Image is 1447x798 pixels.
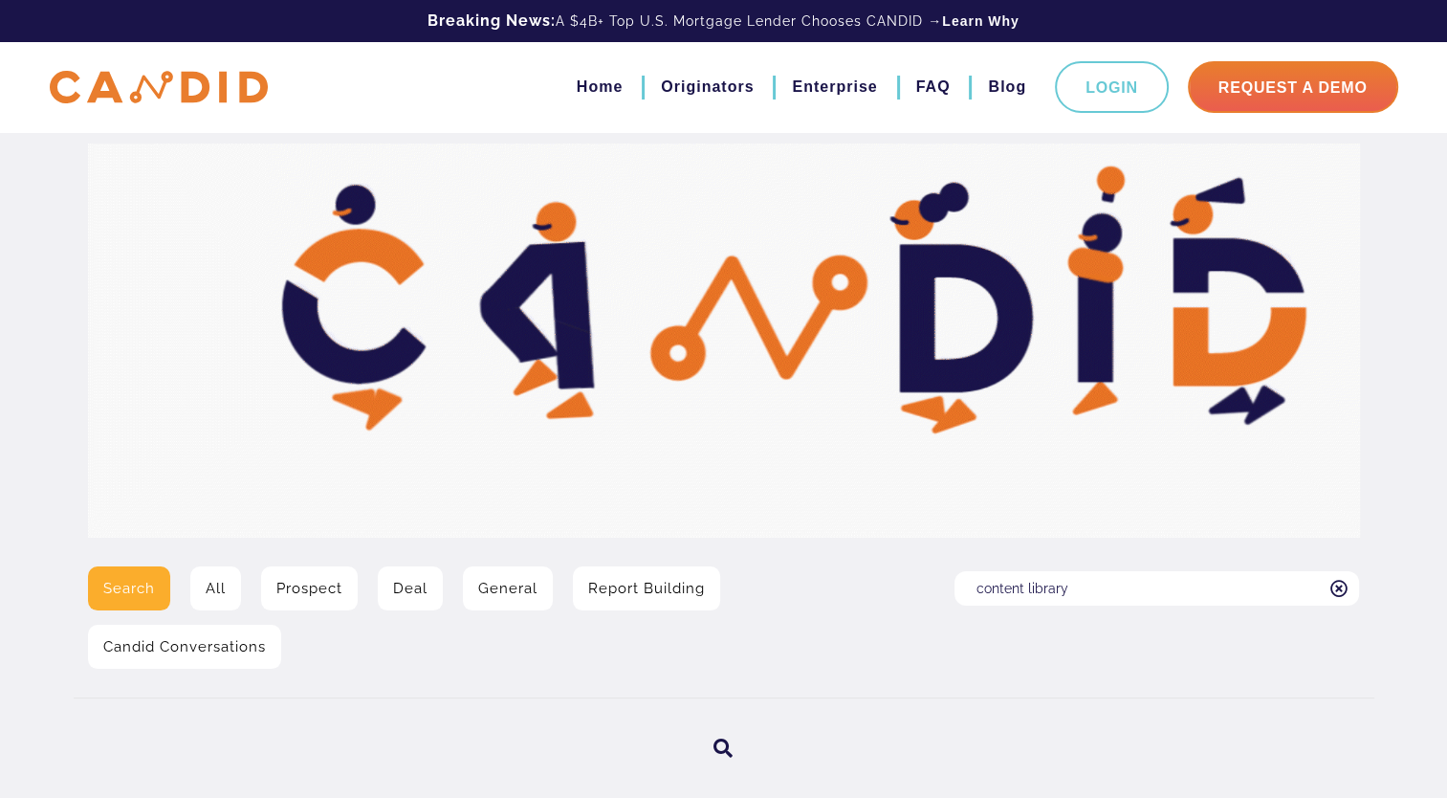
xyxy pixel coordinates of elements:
[1055,61,1169,113] a: Login
[378,566,443,610] a: Deal
[88,144,1360,538] img: Video Library Hero
[190,566,241,610] a: All
[577,71,623,103] a: Home
[661,71,754,103] a: Originators
[428,11,556,30] b: Breaking News:
[88,625,281,669] a: Candid Conversations
[942,11,1019,31] a: Learn Why
[988,71,1026,103] a: Blog
[573,566,720,610] a: Report Building
[916,71,951,103] a: FAQ
[50,71,268,104] img: CANDID APP
[1188,61,1398,113] a: Request A Demo
[261,566,358,610] a: Prospect
[463,566,553,610] a: General
[792,71,877,103] a: Enterprise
